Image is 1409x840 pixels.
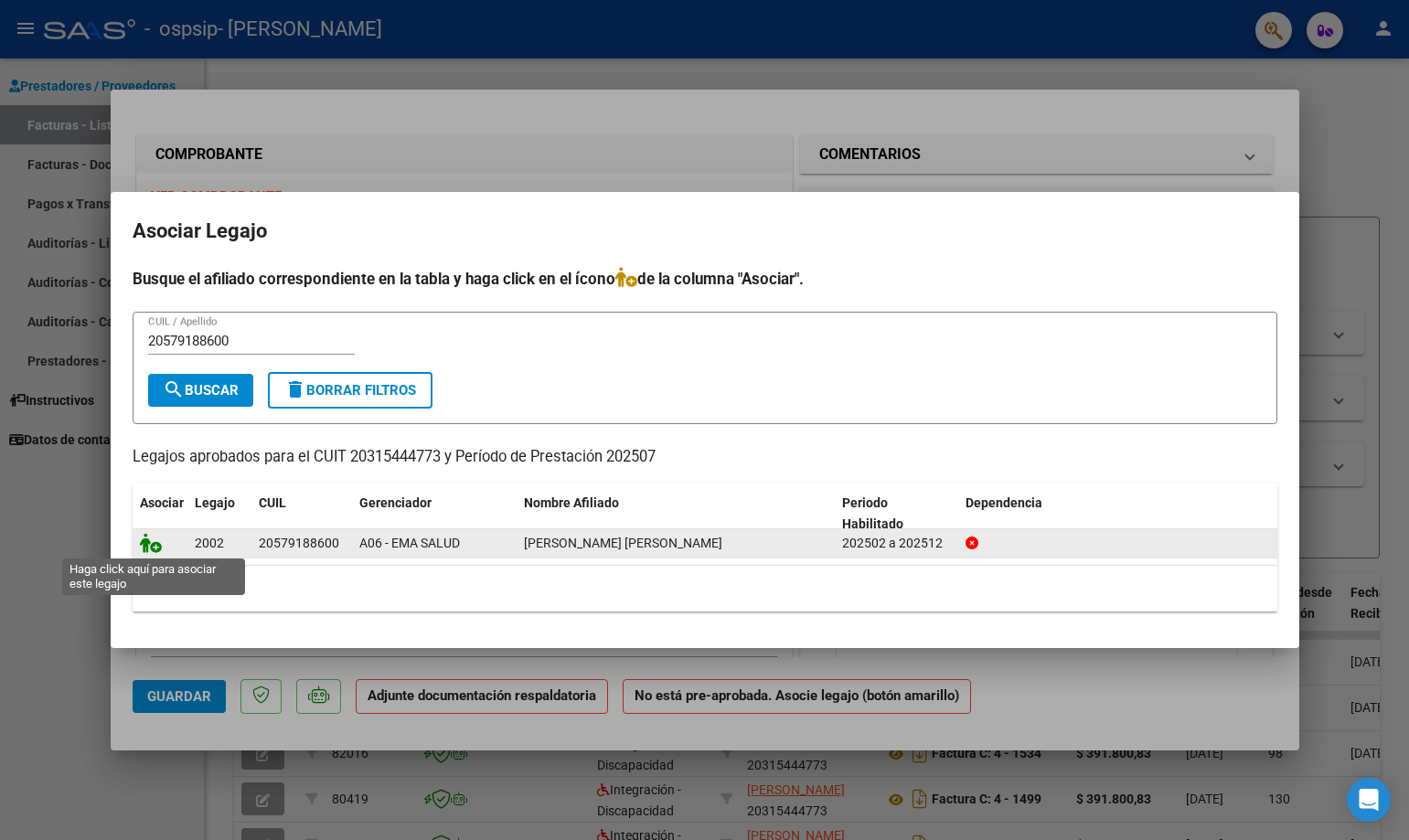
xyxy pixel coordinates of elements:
button: Borrar Filtros [268,372,432,409]
datatable-header-cell: CUIL [251,484,352,544]
mat-icon: search [163,378,185,400]
mat-icon: delete [284,378,306,400]
span: Gerenciador [359,495,432,510]
span: Periodo Habilitado [842,495,903,531]
span: Asociar [140,495,184,510]
span: A06 - EMA SALUD [359,536,460,550]
span: Borrar Filtros [284,382,416,399]
datatable-header-cell: Asociar [133,484,187,544]
div: 202502 a 202512 [842,533,951,554]
button: Buscar [148,374,253,407]
datatable-header-cell: Gerenciador [352,484,517,544]
span: Buscar [163,382,239,399]
div: 20579188600 [259,533,339,554]
h2: Asociar Legajo [133,214,1277,249]
span: Legajo [195,495,235,510]
span: CUIL [259,495,286,510]
div: Open Intercom Messenger [1347,778,1391,822]
datatable-header-cell: Dependencia [958,484,1277,544]
span: 2002 [195,536,224,550]
p: Legajos aprobados para el CUIT 20315444773 y Período de Prestación 202507 [133,446,1277,469]
span: Nombre Afiliado [524,495,619,510]
h4: Busque el afiliado correspondiente en la tabla y haga click en el ícono de la columna "Asociar". [133,267,1277,291]
datatable-header-cell: Nombre Afiliado [517,484,836,544]
span: Dependencia [966,495,1042,510]
datatable-header-cell: Legajo [187,484,251,544]
span: GALO LUCAS BENICIO [524,536,722,550]
div: 1 registros [133,566,1277,611]
datatable-header-cell: Periodo Habilitado [835,484,958,544]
